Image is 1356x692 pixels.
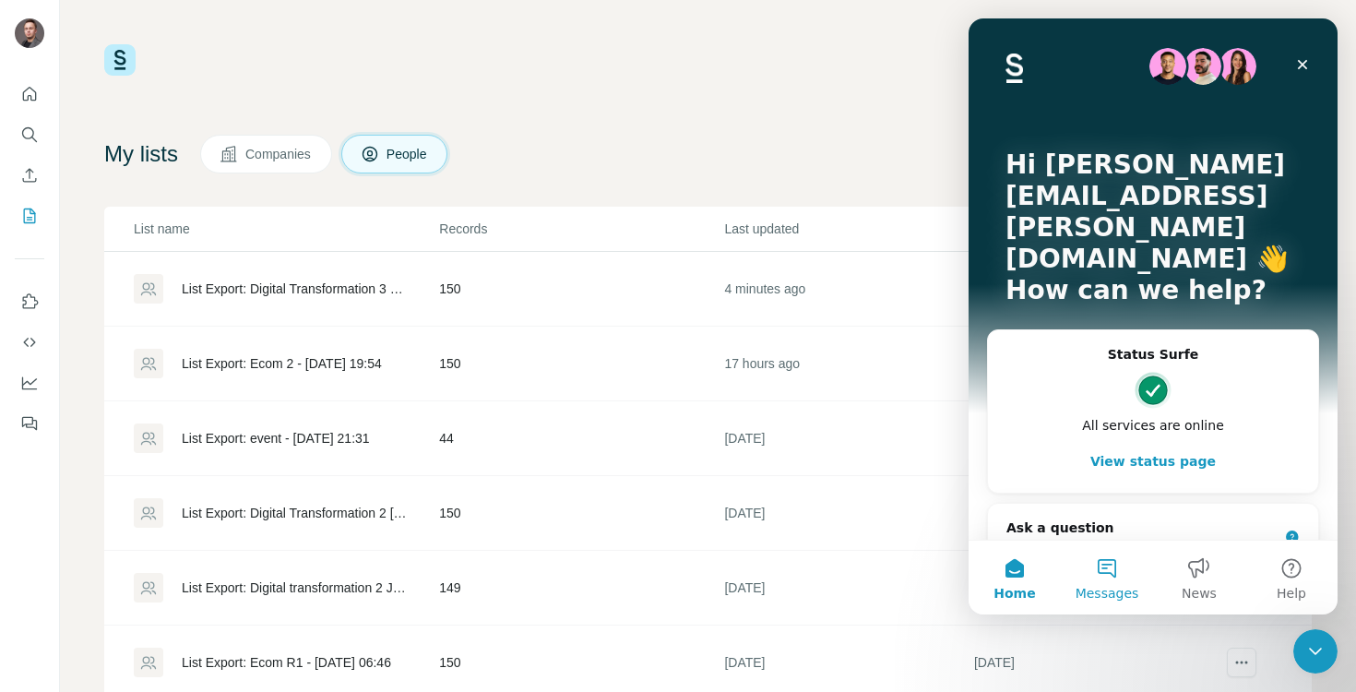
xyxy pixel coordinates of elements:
[723,327,972,401] td: 17 hours ago
[15,366,44,400] button: Dashboard
[15,159,44,192] button: Enrich CSV
[969,18,1338,614] iframe: Intercom live chat
[723,476,972,551] td: [DATE]
[387,145,429,163] span: People
[182,579,408,597] div: List Export: Digital transformation 2 JC - [DATE] 06:50
[438,551,723,626] td: 149
[104,44,136,76] img: Surfe Logo
[182,504,408,522] div: List Export: Digital Transformation 2 [PERSON_NAME] - [DATE] 06:54
[438,476,723,551] td: 150
[182,429,370,447] div: List Export: event - [DATE] 21:31
[1227,648,1256,677] button: actions
[723,252,972,327] td: 4 minutes ago
[134,220,437,238] p: List name
[15,285,44,318] button: Use Surfe on LinkedIn
[182,354,382,373] div: List Export: Ecom 2 - [DATE] 19:54
[439,220,722,238] p: Records
[723,551,972,626] td: [DATE]
[438,401,723,476] td: 44
[104,139,178,169] h4: My lists
[15,78,44,111] button: Quick start
[15,407,44,440] button: Feedback
[438,327,723,401] td: 150
[15,326,44,359] button: Use Surfe API
[724,220,971,238] p: Last updated
[245,145,313,163] span: Companies
[15,18,44,48] img: Avatar
[182,653,391,672] div: List Export: Ecom R1 - [DATE] 06:46
[15,118,44,151] button: Search
[723,401,972,476] td: [DATE]
[438,252,723,327] td: 150
[182,280,408,298] div: List Export: Digital Transformation 3 JC - [DATE] 12:31
[1293,629,1338,674] iframe: Intercom live chat
[15,199,44,233] button: My lists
